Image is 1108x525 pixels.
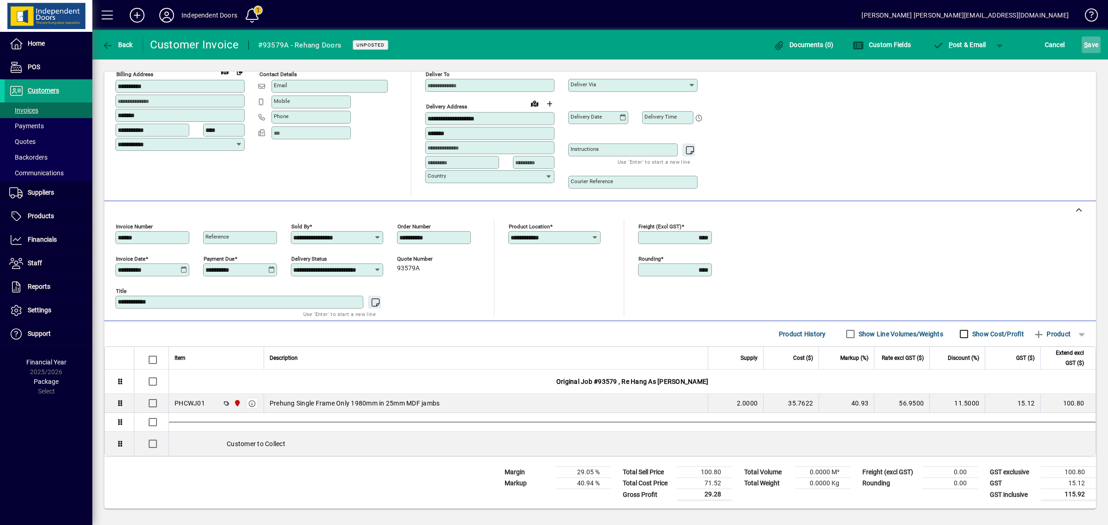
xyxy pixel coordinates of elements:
[1082,36,1101,53] button: Save
[500,467,555,478] td: Margin
[5,205,92,228] a: Products
[618,478,677,489] td: Total Cost Price
[397,265,420,272] span: 93579A
[1084,37,1098,52] span: ave
[100,36,135,53] button: Back
[793,353,813,363] span: Cost ($)
[1041,478,1096,489] td: 15.12
[5,149,92,165] a: Backorders
[948,353,979,363] span: Discount (%)
[618,156,690,167] mat-hint: Use 'Enter' to start a new line
[270,353,298,363] span: Description
[204,256,235,262] mat-label: Payment due
[795,478,850,489] td: 0.0000 Kg
[527,96,542,111] a: View on map
[26,358,66,366] span: Financial Year
[28,259,42,267] span: Staff
[500,478,555,489] td: Markup
[677,478,732,489] td: 71.52
[9,169,64,177] span: Communications
[1041,489,1096,501] td: 115.92
[5,102,92,118] a: Invoices
[985,467,1041,478] td: GST exclusive
[1029,326,1075,342] button: Product
[175,353,186,363] span: Item
[28,63,40,71] span: POS
[426,71,450,78] mat-label: Deliver To
[9,154,48,161] span: Backorders
[9,122,44,130] span: Payments
[9,138,36,145] span: Quotes
[205,233,229,240] mat-label: Reference
[217,64,232,78] a: View on map
[509,223,550,230] mat-label: Product location
[150,37,239,52] div: Customer Invoice
[175,399,205,408] div: PHCWJ01
[861,8,1069,23] div: [PERSON_NAME] [PERSON_NAME][EMAIL_ADDRESS][DOMAIN_NAME]
[928,36,991,53] button: Post & Email
[5,322,92,346] a: Support
[880,399,924,408] div: 56.9500
[28,212,54,220] span: Products
[1016,353,1035,363] span: GST ($)
[9,107,38,114] span: Invoices
[677,467,732,478] td: 100.80
[152,7,181,24] button: Profile
[1046,348,1084,368] span: Extend excl GST ($)
[181,8,237,23] div: Independent Doors
[169,432,1096,456] div: Customer to Collect
[5,228,92,251] a: Financials
[571,146,599,152] mat-label: Instructions
[5,32,92,55] a: Home
[571,113,602,120] mat-label: Delivery date
[850,36,913,53] button: Custom Fields
[116,288,126,294] mat-label: Title
[28,87,59,94] span: Customers
[1084,41,1088,48] span: S
[5,275,92,298] a: Reports
[853,41,911,48] span: Custom Fields
[5,56,92,79] a: POS
[555,467,611,478] td: 29.05 %
[819,394,874,413] td: 40.93
[1042,36,1067,53] button: Cancel
[740,467,795,478] td: Total Volume
[882,353,924,363] span: Rate excl GST ($)
[774,41,834,48] span: Documents (0)
[232,64,247,79] button: Copy to Delivery address
[740,478,795,489] td: Total Weight
[274,82,287,89] mat-label: Email
[1041,467,1096,478] td: 100.80
[291,256,327,262] mat-label: Delivery status
[644,113,677,120] mat-label: Delivery time
[555,478,611,489] td: 40.94 %
[929,394,985,413] td: 11.5000
[763,394,819,413] td: 35.7622
[28,306,51,314] span: Settings
[858,467,922,478] td: Freight (excl GST)
[1033,327,1071,341] span: Product
[638,256,661,262] mat-label: Rounding
[102,41,133,48] span: Back
[618,489,677,501] td: Gross Profit
[397,223,431,230] mat-label: Order number
[356,42,385,48] span: Unposted
[970,329,1024,339] label: Show Cost/Profit
[5,118,92,134] a: Payments
[985,489,1041,501] td: GST inclusive
[775,326,830,342] button: Product History
[5,165,92,181] a: Communications
[28,283,50,290] span: Reports
[571,81,596,88] mat-label: Deliver via
[5,181,92,204] a: Suppliers
[1078,2,1096,32] a: Knowledge Base
[231,398,242,408] span: Christchurch
[116,256,145,262] mat-label: Invoice date
[618,467,677,478] td: Total Sell Price
[34,378,59,385] span: Package
[5,134,92,149] a: Quotes
[5,252,92,275] a: Staff
[737,399,758,408] span: 2.0000
[169,370,1096,394] div: Original Job #93579 , Re Hang As [PERSON_NAME]
[28,189,54,196] span: Suppliers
